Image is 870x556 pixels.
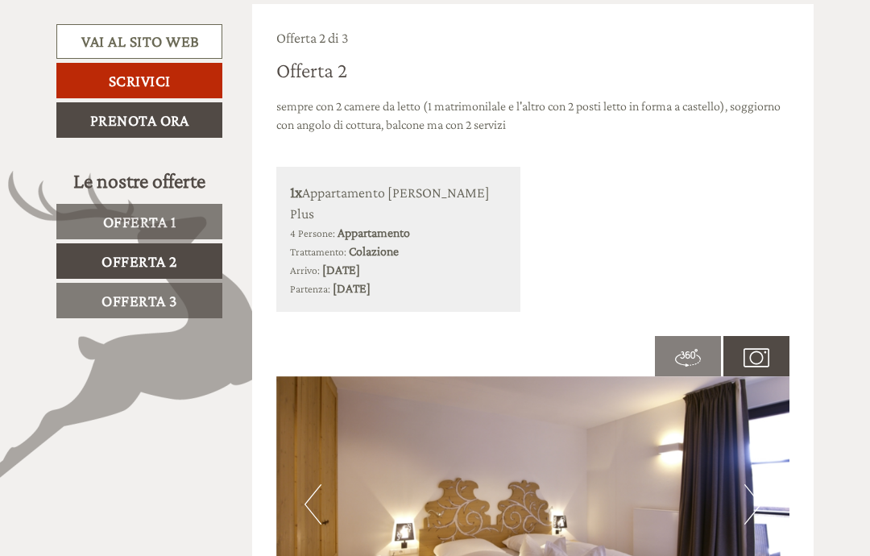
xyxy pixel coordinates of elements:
[290,227,335,239] small: 4 Persone:
[290,183,302,201] b: 1x
[338,226,410,239] b: Appartamento
[276,30,348,46] span: Offerta 2 di 3
[213,12,300,39] div: mercoledì
[103,213,176,230] span: Offerta 1
[24,78,214,89] small: 21:03
[56,166,222,196] div: Le nostre offerte
[744,484,761,525] button: Next
[349,244,399,258] b: Colazione
[101,252,177,270] span: Offerta 2
[304,484,321,525] button: Previous
[101,292,177,309] span: Offerta 3
[276,56,347,85] div: Offerta 2
[425,417,515,453] button: Invia
[56,63,222,98] a: Scrivici
[290,246,346,258] small: Trattamento:
[56,24,222,59] a: Vai al sito web
[276,98,790,135] p: sempre con 2 camere da letto (1 matrimonilale e l'altro con 2 posti letto in forma a castello), s...
[290,283,330,295] small: Partenza:
[333,281,371,295] b: [DATE]
[290,180,507,224] div: Appartamento [PERSON_NAME] Plus
[675,345,701,371] img: 360-grad.svg
[290,264,320,276] small: Arrivo:
[56,102,222,138] a: Prenota ora
[24,47,214,60] div: Zin Senfter Residence
[744,345,769,371] img: camera.svg
[322,263,360,276] b: [DATE]
[12,44,222,93] div: Buon giorno, come possiamo aiutarla?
